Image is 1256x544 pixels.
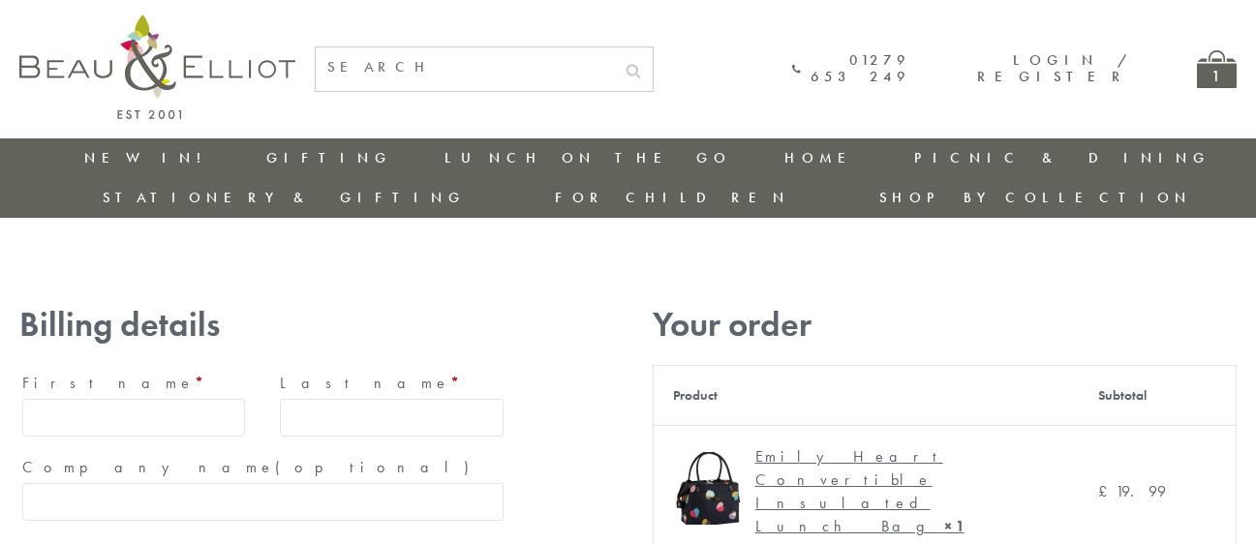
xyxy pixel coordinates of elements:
a: Lunch On The Go [444,148,731,167]
div: Emily Heart Convertible Insulated Lunch Bag [755,445,1045,538]
span: £ [1098,481,1116,501]
a: Picnic & Dining [914,148,1210,167]
h3: Your order [653,305,1237,345]
img: Emily convertible lunch bag [673,452,746,525]
a: 1 [1197,50,1237,88]
th: Subtotal [1079,365,1237,425]
a: For Children [555,188,790,207]
th: Product [653,365,1078,425]
label: First name [22,368,245,399]
img: logo [19,15,295,119]
label: Company name [22,452,504,483]
a: Login / Register [977,50,1129,86]
a: New in! [84,148,214,167]
a: Emily convertible lunch bag Emily Heart Convertible Insulated Lunch Bag× 1 [673,445,1059,538]
a: 01279 653 249 [792,52,910,86]
span: (optional) [275,457,480,477]
a: Stationery & Gifting [103,188,466,207]
a: Gifting [266,148,392,167]
label: Last name [280,368,503,399]
input: SEARCH [316,47,614,87]
bdi: 19.99 [1098,481,1166,501]
h3: Billing details [19,305,506,345]
strong: × 1 [944,516,965,536]
a: Home [784,148,862,167]
a: Shop by collection [879,188,1192,207]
